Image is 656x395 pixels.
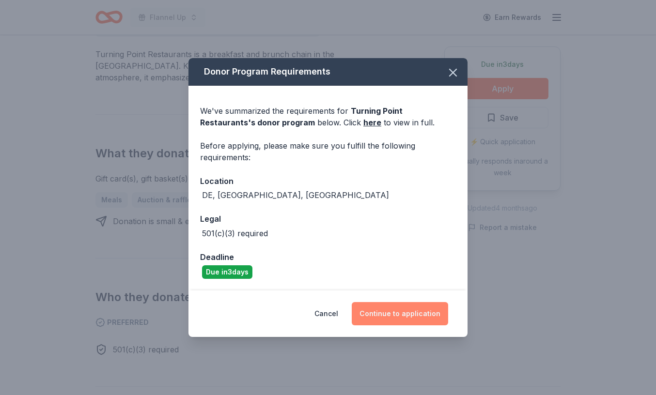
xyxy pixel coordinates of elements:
div: Legal [200,213,456,225]
div: Before applying, please make sure you fulfill the following requirements: [200,140,456,163]
a: here [363,117,381,128]
button: Cancel [314,302,338,325]
div: Location [200,175,456,187]
div: Donor Program Requirements [188,58,468,86]
div: Due in 3 days [202,265,252,279]
div: Deadline [200,251,456,263]
div: 501(c)(3) required [202,228,268,239]
button: Continue to application [352,302,448,325]
div: We've summarized the requirements for below. Click to view in full. [200,105,456,128]
div: DE, [GEOGRAPHIC_DATA], [GEOGRAPHIC_DATA] [202,189,389,201]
